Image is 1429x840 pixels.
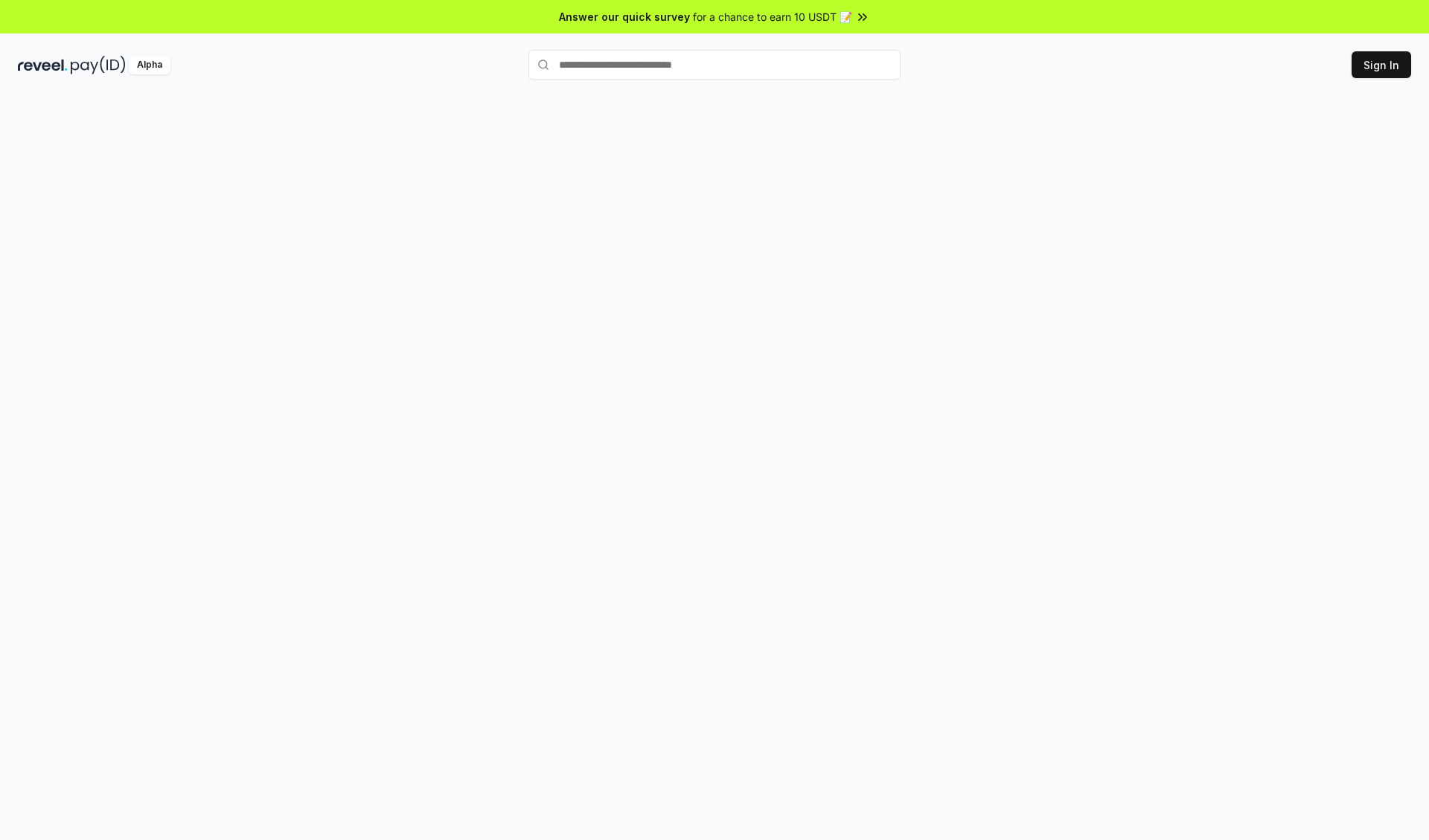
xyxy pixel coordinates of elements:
span: for a chance to earn 10 USDT 📝 [693,9,852,25]
span: Answer our quick survey [559,9,690,25]
img: reveel_dark [18,56,68,74]
div: Alpha [129,56,170,74]
button: Sign In [1352,51,1411,78]
img: pay_id [71,56,126,74]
